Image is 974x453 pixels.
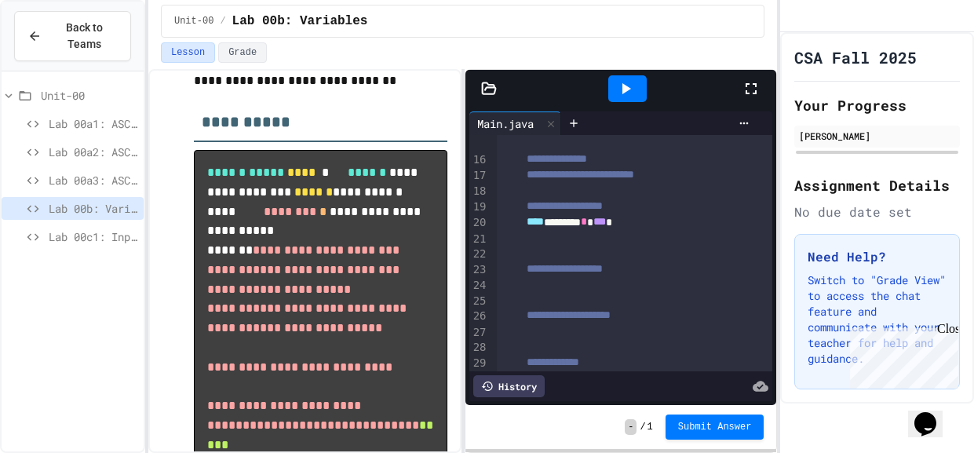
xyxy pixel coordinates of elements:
[469,168,489,184] div: 17
[469,120,489,152] div: 15
[14,11,131,61] button: Back to Teams
[473,375,545,397] div: History
[794,203,960,221] div: No due date set
[678,421,752,433] span: Submit Answer
[666,415,764,440] button: Submit Answer
[908,390,958,437] iframe: chat widget
[469,115,542,132] div: Main.java
[469,215,489,231] div: 20
[469,247,489,262] div: 22
[844,322,958,389] iframe: chat widget
[49,144,137,160] span: Lab 00a2: ASCII BOX2
[41,87,137,104] span: Unit-00
[808,272,947,367] p: Switch to "Grade View" to access the chat feature and communicate with your teacher for help and ...
[469,184,489,199] div: 18
[469,111,561,135] div: Main.java
[469,309,489,324] div: 26
[49,115,137,132] span: Lab 00a1: ASCII BOX
[469,199,489,215] div: 19
[640,421,645,433] span: /
[174,15,213,27] span: Unit-00
[232,12,368,31] span: Lab 00b: Variables
[469,152,489,168] div: 16
[469,232,489,247] div: 21
[49,228,137,245] span: Lab 00c1: Input
[794,94,960,116] h2: Your Progress
[469,262,489,278] div: 23
[648,421,653,433] span: 1
[469,340,489,356] div: 28
[625,419,637,435] span: -
[794,174,960,196] h2: Assignment Details
[220,15,225,27] span: /
[469,294,489,309] div: 25
[218,42,267,63] button: Grade
[799,129,955,143] div: [PERSON_NAME]
[6,6,108,100] div: Chat with us now!Close
[51,20,118,53] span: Back to Teams
[794,46,917,68] h1: CSA Fall 2025
[49,200,137,217] span: Lab 00b: Variables
[469,278,489,294] div: 24
[469,325,489,341] div: 27
[161,42,215,63] button: Lesson
[808,247,947,266] h3: Need Help?
[469,356,489,371] div: 29
[49,172,137,188] span: Lab 00a3: ASCII ART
